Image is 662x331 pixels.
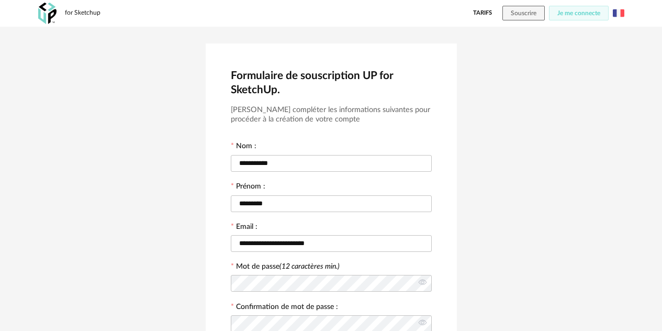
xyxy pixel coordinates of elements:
div: for Sketchup [65,9,100,17]
button: Souscrire [502,6,545,20]
label: Confirmation de mot de passe : [231,303,338,313]
i: (12 caractères min.) [279,263,340,270]
label: Nom : [231,142,256,152]
span: Souscrire [511,10,536,16]
h2: Formulaire de souscription UP for SketchUp. [231,69,432,97]
img: OXP [38,3,57,24]
label: Email : [231,223,257,233]
label: Prénom : [231,183,265,192]
a: Tarifs [473,6,492,20]
h3: [PERSON_NAME] compléter les informations suivantes pour procéder à la création de votre compte [231,105,432,125]
label: Mot de passe [236,263,340,270]
span: Je me connecte [557,10,600,16]
button: Je me connecte [549,6,609,20]
img: fr [613,7,624,19]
